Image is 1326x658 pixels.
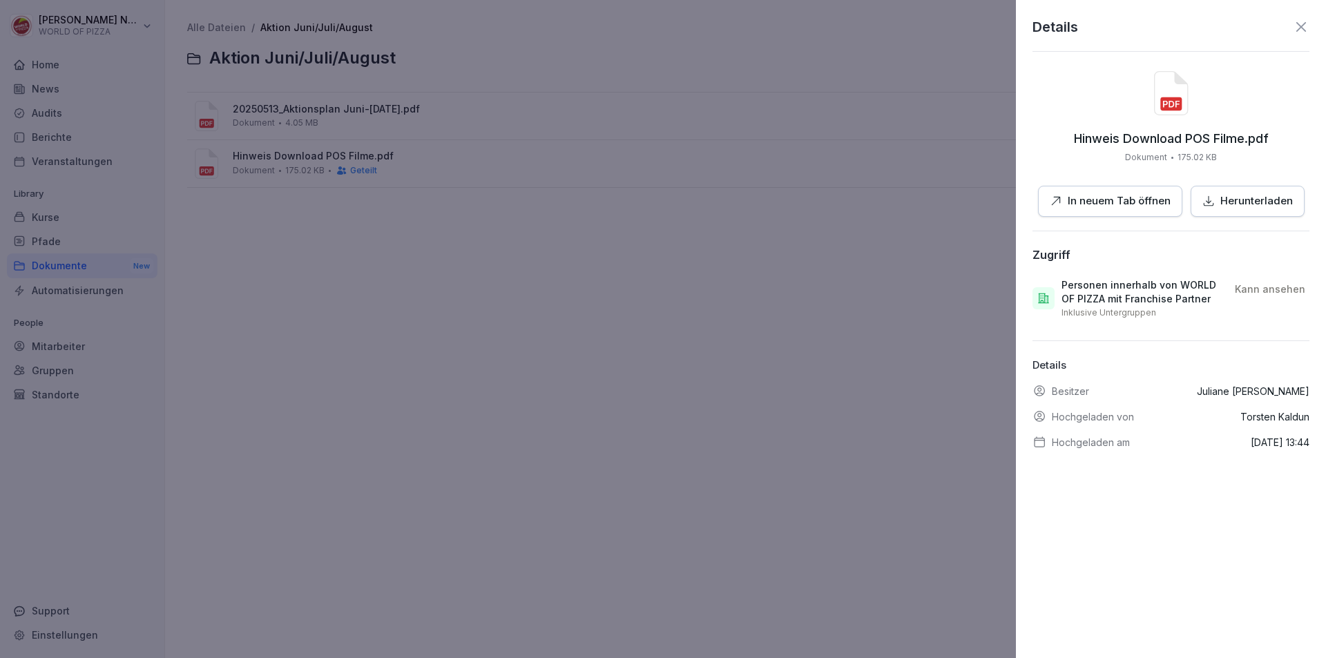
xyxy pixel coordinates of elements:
p: Torsten Kaldun [1240,409,1309,424]
p: Hochgeladen von [1052,409,1134,424]
p: Details [1032,17,1078,37]
button: In neuem Tab öffnen [1038,186,1182,217]
p: Personen innerhalb von WORLD OF PIZZA mit Franchise Partner [1061,278,1224,306]
div: Zugriff [1032,248,1070,262]
p: Besitzer [1052,384,1089,398]
button: Herunterladen [1191,186,1305,217]
p: Details [1032,358,1309,374]
p: In neuem Tab öffnen [1068,193,1171,209]
p: Hinweis Download POS Filme.pdf [1074,132,1269,146]
p: Hochgeladen am [1052,435,1130,449]
p: Dokument [1125,151,1167,164]
p: Kann ansehen [1235,282,1305,296]
p: Juliane [PERSON_NAME] [1197,384,1309,398]
p: Herunterladen [1220,193,1293,209]
p: [DATE] 13:44 [1251,435,1309,449]
p: Inklusive Untergruppen [1061,307,1156,318]
p: 175.02 KB [1178,151,1217,164]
